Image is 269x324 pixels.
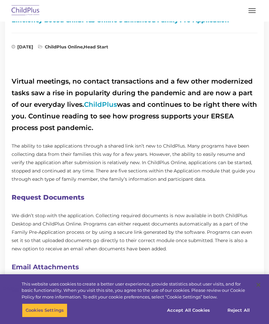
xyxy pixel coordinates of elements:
[218,303,259,317] button: Reject All
[45,44,83,49] a: ChildPlus Online
[12,142,257,183] p: The ability to take applications through a shared link isn’t new to ChildPlus. Many programs have...
[22,303,67,317] button: Cookies Settings
[251,278,266,292] button: Close
[12,76,257,134] h2: Virtual meetings, no contact transactions and a few other modernized tasks saw a rise in populari...
[84,100,117,108] a: ChildPlus
[12,45,33,51] span: [DATE]
[12,263,79,271] strong: Email Attachments
[12,212,257,253] p: We didn’t stop with the application. Collecting required documents is now available in both Child...
[163,303,214,317] button: Accept All Cookies
[22,281,250,300] div: This website uses cookies to create a better user experience, provide statistics about user visit...
[84,44,108,49] a: Head Start
[12,192,257,203] h2: Request Documents
[38,45,108,51] span: ,
[10,3,41,19] img: ChildPlus by Procare Solutions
